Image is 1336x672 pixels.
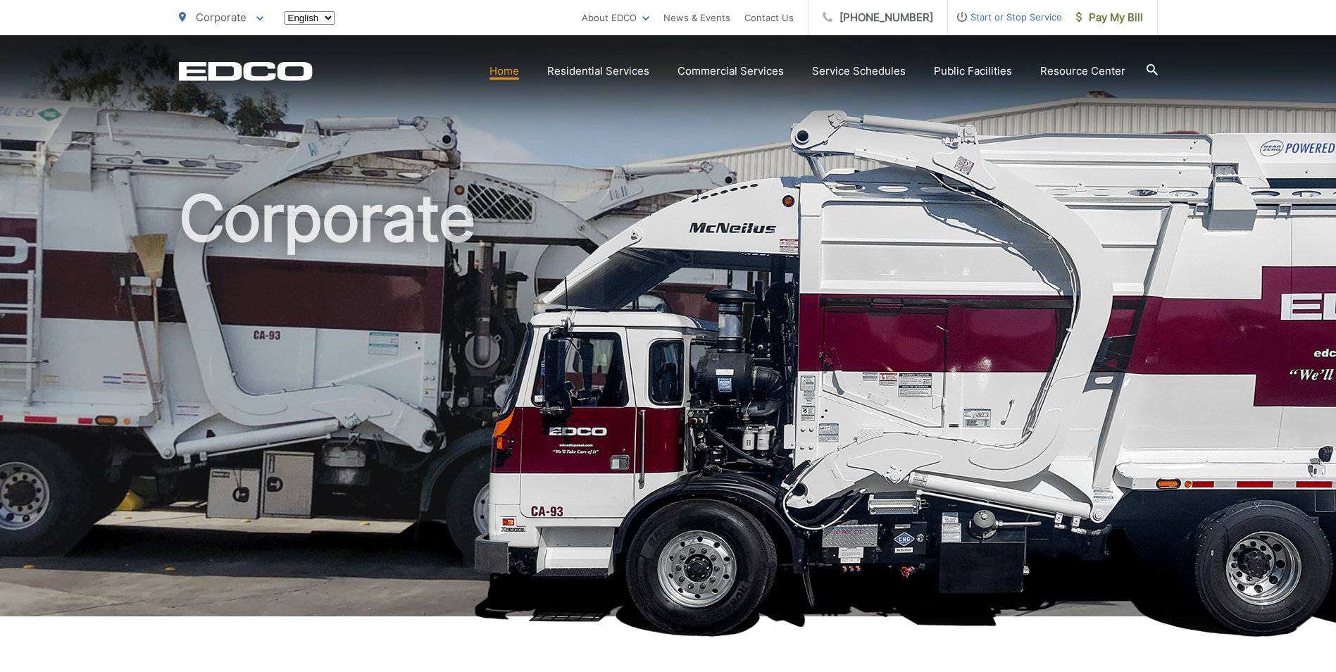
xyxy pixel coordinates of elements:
[179,61,313,81] a: EDCD logo. Return to the homepage.
[489,63,519,80] a: Home
[663,9,730,26] a: News & Events
[547,63,649,80] a: Residential Services
[1076,9,1143,26] span: Pay My Bill
[678,63,784,80] a: Commercial Services
[744,9,794,26] a: Contact Us
[812,63,906,80] a: Service Schedules
[582,9,649,26] a: About EDCO
[179,183,1158,629] h1: Corporate
[196,11,246,24] span: Corporate
[285,11,335,25] select: Select a language
[1040,63,1125,80] a: Resource Center
[934,63,1012,80] a: Public Facilities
